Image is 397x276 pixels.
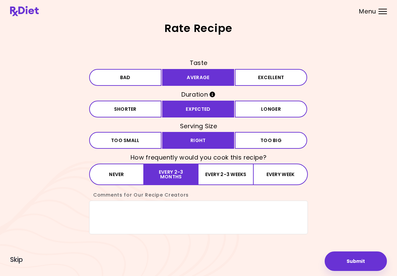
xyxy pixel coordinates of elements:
button: Too big [235,132,307,149]
button: Bad [89,69,161,86]
button: Right [162,132,234,149]
button: Skip [10,256,23,264]
img: RxDiet [10,6,39,16]
button: Every 2-3 weeks [199,164,253,185]
h3: Taste [89,58,308,68]
button: Every week [253,164,308,185]
button: Submit [325,251,387,271]
button: Expected [162,101,234,117]
button: Shorter [89,101,161,117]
button: Excellent [235,69,307,86]
button: Average [162,69,234,86]
h2: Rate Recipe [10,23,387,34]
h3: How frequently would you cook this recipe? [89,152,308,163]
span: Too small [111,138,140,143]
button: Longer [235,101,307,117]
span: Too big [260,138,282,143]
h3: Duration [89,89,308,100]
button: Never [89,164,144,185]
button: Too small [89,132,161,149]
i: Info [210,92,215,97]
span: Menu [359,8,376,14]
button: Every 2-3 months [144,164,199,185]
label: Comments for Our Recipe Creators [89,192,189,198]
h3: Serving Size [89,121,308,132]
